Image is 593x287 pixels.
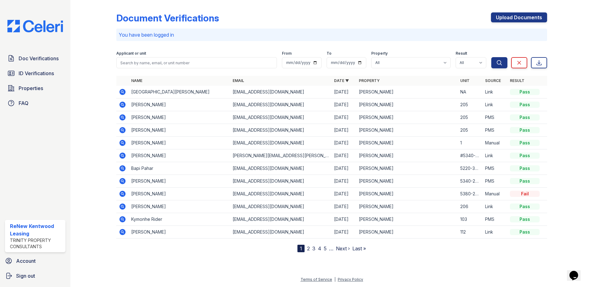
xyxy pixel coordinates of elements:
div: Pass [510,178,540,184]
a: Terms of Service [301,277,332,282]
a: Doc Verifications [5,52,65,65]
img: CE_Logo_Blue-a8612792a0a2168367f1c8372b55b34899dd931a85d93a1a3d3e32e68fde9ad4.png [2,20,68,32]
td: [DATE] [332,162,356,175]
span: FAQ [19,99,29,107]
label: From [282,51,292,56]
label: Applicant or unit [116,51,146,56]
a: Date ▼ [334,78,349,83]
iframe: chat widget [567,262,587,281]
td: [EMAIL_ADDRESS][DOMAIN_NAME] [230,111,332,124]
a: Result [510,78,524,83]
td: 5340-205 [458,175,483,188]
td: 205 [458,124,483,137]
td: [EMAIL_ADDRESS][DOMAIN_NAME] [230,86,332,98]
td: PMS [483,175,507,188]
td: Bapi Pahar [129,162,230,175]
td: [GEOGRAPHIC_DATA][PERSON_NAME] [129,86,230,98]
td: PMS [483,124,507,137]
div: Fail [510,191,540,197]
a: ID Verifications [5,67,65,80]
td: Kymonhe Rider [129,213,230,226]
td: [EMAIL_ADDRESS][DOMAIN_NAME] [230,162,332,175]
td: [PERSON_NAME] [356,175,458,188]
div: Pass [510,216,540,222]
div: Document Verifications [116,12,219,24]
td: [DATE] [332,149,356,162]
td: Link [483,149,507,162]
a: Source [485,78,501,83]
td: [PERSON_NAME] [356,200,458,213]
label: Result [456,51,467,56]
td: [PERSON_NAME] [356,86,458,98]
span: Sign out [16,272,35,280]
span: Properties [19,84,43,92]
td: Manual [483,188,507,200]
td: [PERSON_NAME] [356,162,458,175]
td: [PERSON_NAME] [356,149,458,162]
td: PMS [483,162,507,175]
td: [DATE] [332,137,356,149]
td: 103 [458,213,483,226]
td: 5220-309 [458,162,483,175]
div: Pass [510,127,540,133]
td: PMS [483,213,507,226]
a: 2 [307,245,310,252]
td: [PERSON_NAME] [129,149,230,162]
td: [DATE] [332,200,356,213]
span: ID Verifications [19,70,54,77]
td: [DATE] [332,86,356,98]
a: FAQ [5,97,65,109]
td: [PERSON_NAME] [129,175,230,188]
div: Pass [510,140,540,146]
a: Last » [352,245,366,252]
td: [DATE] [332,124,356,137]
td: [EMAIL_ADDRESS][DOMAIN_NAME] [230,98,332,111]
td: 1 [458,137,483,149]
td: 5380-209 [458,188,483,200]
td: [PERSON_NAME] [356,137,458,149]
td: [DATE] [332,226,356,239]
td: 205 [458,98,483,111]
a: Email [233,78,244,83]
td: [EMAIL_ADDRESS][DOMAIN_NAME] [230,188,332,200]
td: PMS [483,111,507,124]
td: Link [483,226,507,239]
span: Doc Verifications [19,55,59,62]
td: [EMAIL_ADDRESS][DOMAIN_NAME] [230,226,332,239]
a: Account [2,255,68,267]
td: [EMAIL_ADDRESS][DOMAIN_NAME] [230,175,332,188]
td: #5340-205 [458,149,483,162]
div: Pass [510,114,540,121]
td: [PERSON_NAME] [129,200,230,213]
td: [EMAIL_ADDRESS][DOMAIN_NAME] [230,124,332,137]
td: [PERSON_NAME] [356,111,458,124]
a: Privacy Policy [338,277,363,282]
td: [DATE] [332,111,356,124]
div: 1 [297,245,305,252]
td: [PERSON_NAME] [129,124,230,137]
td: [PERSON_NAME] [356,226,458,239]
td: [PERSON_NAME] [356,124,458,137]
td: [PERSON_NAME] [129,188,230,200]
td: Manual [483,137,507,149]
td: Link [483,86,507,98]
label: To [327,51,332,56]
td: [PERSON_NAME] [356,188,458,200]
td: [PERSON_NAME][EMAIL_ADDRESS][PERSON_NAME][DOMAIN_NAME] [230,149,332,162]
div: Pass [510,229,540,235]
td: [DATE] [332,175,356,188]
a: 5 [324,245,327,252]
td: 205 [458,111,483,124]
a: Sign out [2,270,68,282]
td: [PERSON_NAME] [129,111,230,124]
a: Properties [5,82,65,94]
div: Pass [510,165,540,171]
a: Unit [460,78,470,83]
td: NA [458,86,483,98]
td: Link [483,98,507,111]
input: Search by name, email, or unit number [116,57,277,68]
td: [EMAIL_ADDRESS][DOMAIN_NAME] [230,137,332,149]
td: Link [483,200,507,213]
p: You have been logged in [119,31,545,39]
